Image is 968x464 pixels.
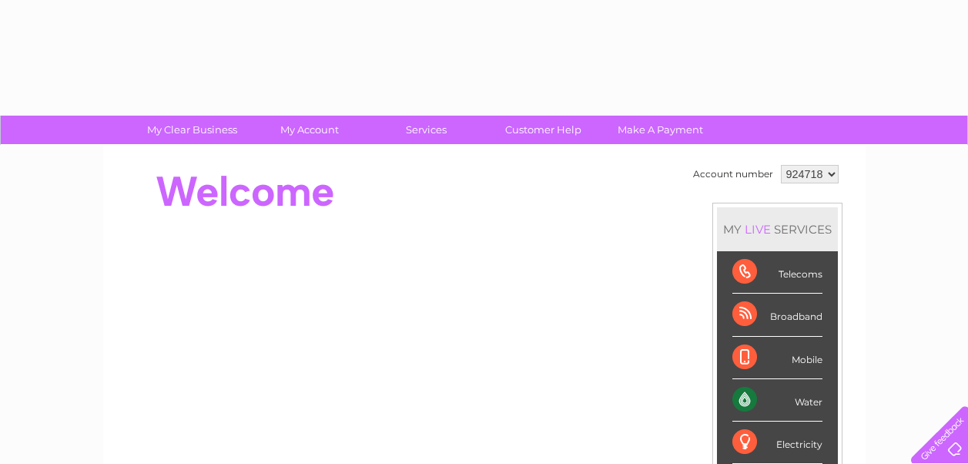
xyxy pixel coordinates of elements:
a: Make A Payment [597,116,724,144]
a: Services [363,116,490,144]
div: Telecoms [732,251,822,294]
div: Water [732,379,822,422]
a: My Clear Business [129,116,256,144]
div: Mobile [732,337,822,379]
div: LIVE [742,222,774,237]
div: Broadband [732,294,822,336]
td: Account number [689,161,777,187]
div: Electricity [732,422,822,464]
a: My Account [246,116,373,144]
div: MY SERVICES [717,207,838,251]
a: Customer Help [480,116,607,144]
